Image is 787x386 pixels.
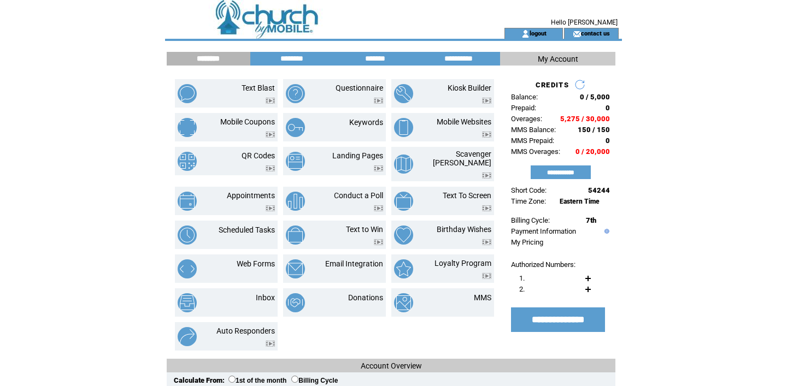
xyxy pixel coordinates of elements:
[291,376,298,383] input: Billing Cycle
[242,84,275,92] a: Text Blast
[374,165,383,171] img: video.png
[256,293,275,302] a: Inbox
[511,104,536,112] span: Prepaid:
[578,126,610,134] span: 150 / 150
[346,225,383,234] a: Text to Win
[266,205,275,211] img: video.png
[178,84,197,103] img: text-blast.png
[178,225,197,245] img: scheduled-tasks.png
[511,115,542,123] span: Overages:
[437,117,491,126] a: Mobile Websites
[394,84,413,103] img: kiosk-builder.png
[266,98,275,104] img: video.png
[580,93,610,101] span: 0 / 5,000
[530,29,547,37] a: logout
[511,93,538,101] span: Balance:
[286,152,305,171] img: landing-pages.png
[291,377,338,384] label: Billing Cycle
[266,165,275,171] img: video.png
[334,191,383,200] a: Conduct a Poll
[482,239,491,245] img: video.png
[394,293,413,312] img: mms.png
[286,293,305,312] img: donations.png
[519,285,525,293] span: 2.
[586,216,596,224] span: 7th
[394,225,413,245] img: birthday-wishes.png
[394,192,413,211] img: text-to-screen.png
[511,260,575,269] span: Authorized Numbers:
[482,173,491,179] img: video.png
[573,29,581,38] img: contact_us_icon.gif
[606,104,610,112] span: 0
[443,191,491,200] a: Text To Screen
[511,136,554,145] span: MMS Prepaid:
[560,198,600,205] span: Eastern Time
[227,191,275,200] a: Appointments
[178,293,197,312] img: inbox.png
[336,84,383,92] a: Questionnaire
[374,98,383,104] img: video.png
[220,117,275,126] a: Mobile Coupons
[482,273,491,279] img: video.png
[286,259,305,278] img: email-integration.png
[602,229,609,234] img: help.gif
[174,376,225,384] span: Calculate From:
[519,274,525,282] span: 1.
[482,98,491,104] img: video.png
[228,376,236,383] input: 1st of the month
[448,84,491,92] a: Kiosk Builder
[242,151,275,160] a: QR Codes
[178,259,197,278] img: web-forms.png
[178,118,197,137] img: mobile-coupons.png
[482,205,491,211] img: video.png
[511,186,547,194] span: Short Code:
[575,147,610,156] span: 0 / 20,000
[286,84,305,103] img: questionnaire.png
[581,29,610,37] a: contact us
[219,225,275,234] a: Scheduled Tasks
[511,238,543,246] a: My Pricing
[474,293,491,302] a: MMS
[482,132,491,138] img: video.png
[216,326,275,335] a: Auto Responders
[374,205,383,211] img: video.png
[286,118,305,137] img: keywords.png
[394,155,413,174] img: scavenger-hunt.png
[349,118,383,127] a: Keywords
[332,151,383,160] a: Landing Pages
[348,293,383,302] a: Donations
[286,192,305,211] img: conduct-a-poll.png
[560,115,610,123] span: 5,275 / 30,000
[551,19,618,26] span: Hello [PERSON_NAME]
[521,29,530,38] img: account_icon.gif
[511,216,550,224] span: Billing Cycle:
[178,192,197,211] img: appointments.png
[588,186,610,194] span: 54244
[374,239,383,245] img: video.png
[325,259,383,268] a: Email Integration
[394,259,413,278] img: loyalty-program.png
[536,81,569,89] span: CREDITS
[437,225,491,234] a: Birthday Wishes
[434,259,491,268] a: Loyalty Program
[538,55,578,63] span: My Account
[511,147,560,156] span: MMS Overages:
[228,377,286,384] label: 1st of the month
[286,225,305,245] img: text-to-win.png
[361,361,422,370] span: Account Overview
[606,136,610,145] span: 0
[511,126,556,134] span: MMS Balance:
[266,132,275,138] img: video.png
[178,152,197,171] img: qr-codes.png
[511,197,546,205] span: Time Zone:
[394,118,413,137] img: mobile-websites.png
[433,150,491,167] a: Scavenger [PERSON_NAME]
[511,227,576,235] a: Payment Information
[178,327,197,346] img: auto-responders.png
[237,259,275,268] a: Web Forms
[266,341,275,347] img: video.png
